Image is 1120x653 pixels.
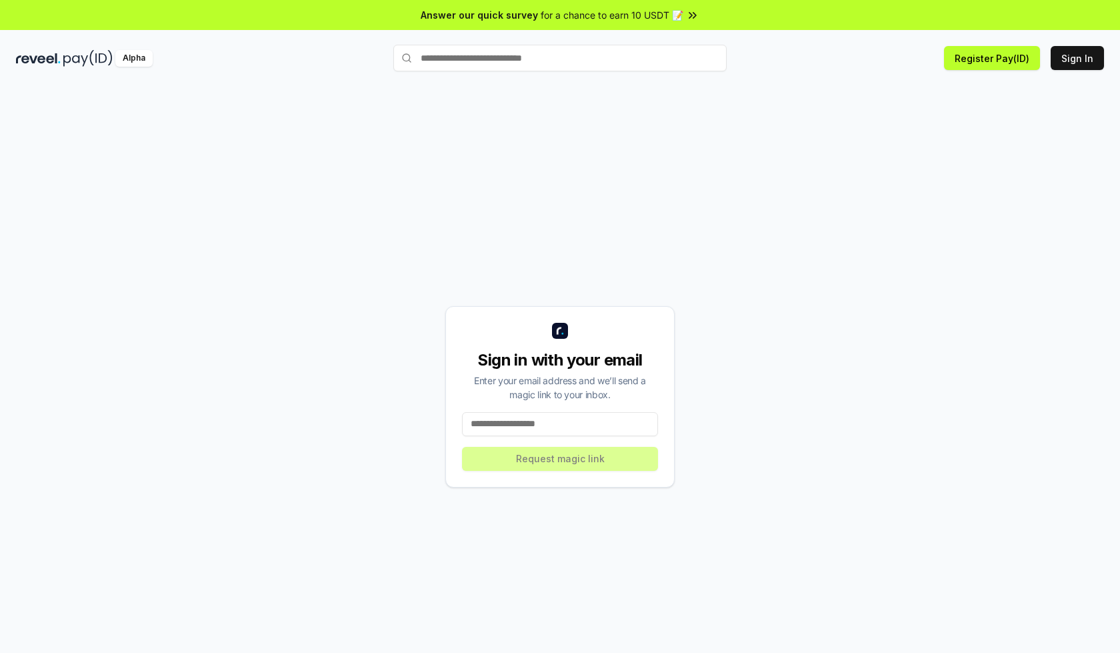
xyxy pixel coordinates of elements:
span: Answer our quick survey [421,8,538,22]
button: Sign In [1051,46,1104,70]
div: Alpha [115,50,153,67]
img: logo_small [552,323,568,339]
div: Enter your email address and we’ll send a magic link to your inbox. [462,374,658,402]
img: reveel_dark [16,50,61,67]
span: for a chance to earn 10 USDT 📝 [541,8,683,22]
div: Sign in with your email [462,350,658,371]
img: pay_id [63,50,113,67]
button: Register Pay(ID) [944,46,1040,70]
